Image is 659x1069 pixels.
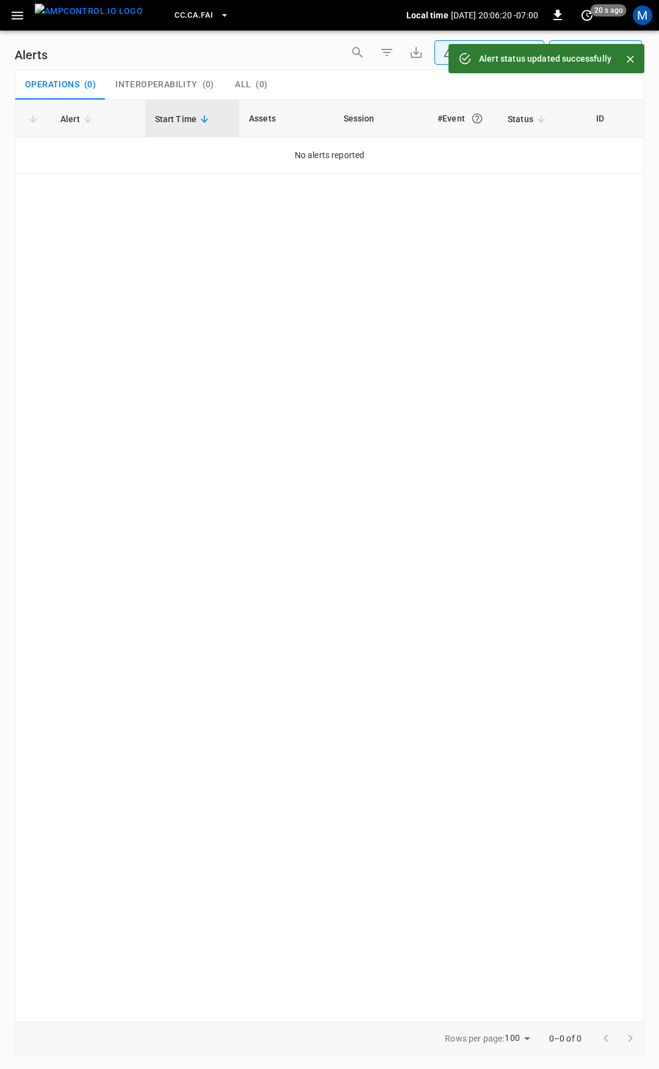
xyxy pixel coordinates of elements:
p: Local time [406,9,448,21]
div: Unresolved [443,46,525,59]
button: CC.CA.FAI [170,4,234,27]
span: 20 s ago [591,4,627,16]
th: Session [334,100,428,137]
h6: Alerts [15,45,48,65]
button: Close [621,50,639,68]
span: ( 0 ) [203,79,214,90]
p: [DATE] 20:06:20 -07:00 [451,9,538,21]
div: #Event [438,107,488,129]
div: 100 [505,1029,534,1047]
div: profile-icon [633,5,652,25]
span: ( 0 ) [256,79,267,90]
span: CC.CA.FAI [175,9,213,23]
span: ( 0 ) [84,79,96,90]
span: All [235,79,251,90]
button: An event is a single occurrence of an issue. An alert groups related events for the same asset, m... [466,107,488,129]
th: Assets [239,100,334,137]
p: 0–0 of 0 [549,1032,582,1045]
p: Rows per page: [445,1032,504,1045]
th: ID [586,100,644,137]
button: set refresh interval [577,5,597,25]
div: Alert status updated successfully [479,48,611,70]
td: No alerts reported [15,137,644,174]
span: Operations [25,79,79,90]
span: Start Time [155,112,213,126]
span: Status [508,112,549,126]
span: Interoperability [115,79,197,90]
span: Alert [60,112,96,126]
img: ampcontrol.io logo [35,4,143,19]
div: Last 24 hrs [572,41,642,64]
